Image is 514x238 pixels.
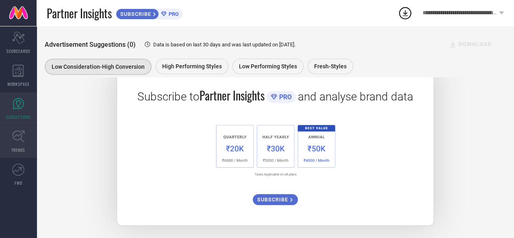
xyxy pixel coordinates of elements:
span: SUBSCRIBE [116,11,153,17]
span: FWD [15,180,22,186]
span: Fresh-Styles [314,63,347,70]
span: SUBSCRIBE [257,197,290,203]
img: 1a6fb96cb29458d7132d4e38d36bc9c7.png [211,120,339,180]
span: Partner Insights [200,87,265,104]
div: Open download list [398,6,412,20]
a: SUBSCRIBEPRO [116,7,183,20]
span: SCORECARDS [7,48,30,54]
span: Low Consideration-High Conversion [52,63,145,70]
span: and analyse brand data [298,90,413,103]
span: High Performing Styles [162,63,222,70]
span: Partner Insights [47,5,112,22]
span: SUGGESTIONS [6,114,31,120]
span: PRO [167,11,179,17]
span: Low Performing Styles [239,63,297,70]
span: TRENDS [11,147,25,153]
span: PRO [277,93,292,101]
span: Data is based on last 30 days and was last updated on [DATE] . [153,41,295,48]
span: Advertisement Suggestions (0) [45,41,136,48]
a: SUBSCRIBE [253,188,298,205]
span: WORKSPACE [7,81,30,87]
span: Subscribe to [137,90,200,103]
